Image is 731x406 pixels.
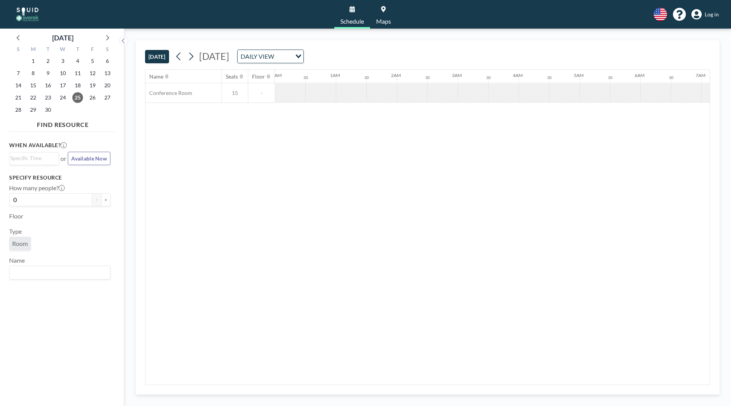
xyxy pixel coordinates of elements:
[102,56,113,66] span: Saturday, September 6, 2025
[513,72,523,78] div: 4AM
[145,90,192,96] span: Conference Room
[57,80,68,91] span: Wednesday, September 17, 2025
[87,80,98,91] span: Friday, September 19, 2025
[340,18,364,24] span: Schedule
[43,104,53,115] span: Tuesday, September 30, 2025
[57,68,68,79] span: Wednesday, September 10, 2025
[101,193,110,206] button: +
[391,72,401,78] div: 2AM
[43,92,53,103] span: Tuesday, September 23, 2025
[61,155,66,162] span: or
[70,45,85,55] div: T
[92,193,101,206] button: -
[12,240,28,247] span: Room
[28,80,38,91] span: Monday, September 15, 2025
[239,51,276,61] span: DAILY VIEW
[56,45,70,55] div: W
[9,174,110,181] h3: Specify resource
[72,68,83,79] span: Thursday, September 11, 2025
[145,50,169,63] button: [DATE]
[102,92,113,103] span: Saturday, September 27, 2025
[9,212,23,220] label: Floor
[13,92,24,103] span: Sunday, September 21, 2025
[199,50,229,62] span: [DATE]
[43,80,53,91] span: Tuesday, September 16, 2025
[330,72,340,78] div: 1AM
[28,68,38,79] span: Monday, September 8, 2025
[13,68,24,79] span: Sunday, September 7, 2025
[303,75,308,80] div: 30
[608,75,613,80] div: 30
[222,90,248,96] span: 15
[276,51,291,61] input: Search for option
[238,50,303,63] div: Search for option
[72,56,83,66] span: Thursday, September 4, 2025
[100,45,115,55] div: S
[9,257,25,264] label: Name
[696,72,705,78] div: 7AM
[102,80,113,91] span: Saturday, September 20, 2025
[364,75,369,80] div: 30
[87,92,98,103] span: Friday, September 26, 2025
[13,80,24,91] span: Sunday, September 14, 2025
[43,56,53,66] span: Tuesday, September 2, 2025
[57,56,68,66] span: Wednesday, September 3, 2025
[28,56,38,66] span: Monday, September 1, 2025
[226,73,238,80] div: Seats
[11,45,26,55] div: S
[10,152,59,164] div: Search for option
[452,72,462,78] div: 3AM
[13,104,24,115] span: Sunday, September 28, 2025
[41,45,56,55] div: T
[574,72,584,78] div: 5AM
[43,68,53,79] span: Tuesday, September 9, 2025
[486,75,491,80] div: 30
[705,11,719,18] span: Log in
[547,75,552,80] div: 30
[9,184,65,192] label: How many people?
[87,56,98,66] span: Friday, September 5, 2025
[12,7,43,22] img: organization-logo
[10,154,54,162] input: Search for option
[669,75,674,80] div: 30
[72,80,83,91] span: Thursday, September 18, 2025
[9,228,22,235] label: Type
[376,18,391,24] span: Maps
[68,152,110,165] button: Available Now
[57,92,68,103] span: Wednesday, September 24, 2025
[635,72,645,78] div: 6AM
[26,45,41,55] div: M
[691,9,719,20] a: Log in
[252,73,265,80] div: Floor
[85,45,100,55] div: F
[10,266,110,279] div: Search for option
[9,118,117,128] h4: FIND RESOURCE
[102,68,113,79] span: Saturday, September 13, 2025
[149,73,163,80] div: Name
[28,92,38,103] span: Monday, September 22, 2025
[425,75,430,80] div: 30
[72,92,83,103] span: Thursday, September 25, 2025
[248,90,275,96] span: -
[28,104,38,115] span: Monday, September 29, 2025
[87,68,98,79] span: Friday, September 12, 2025
[52,32,73,43] div: [DATE]
[71,155,107,162] span: Available Now
[10,268,106,278] input: Search for option
[269,72,282,78] div: 12AM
